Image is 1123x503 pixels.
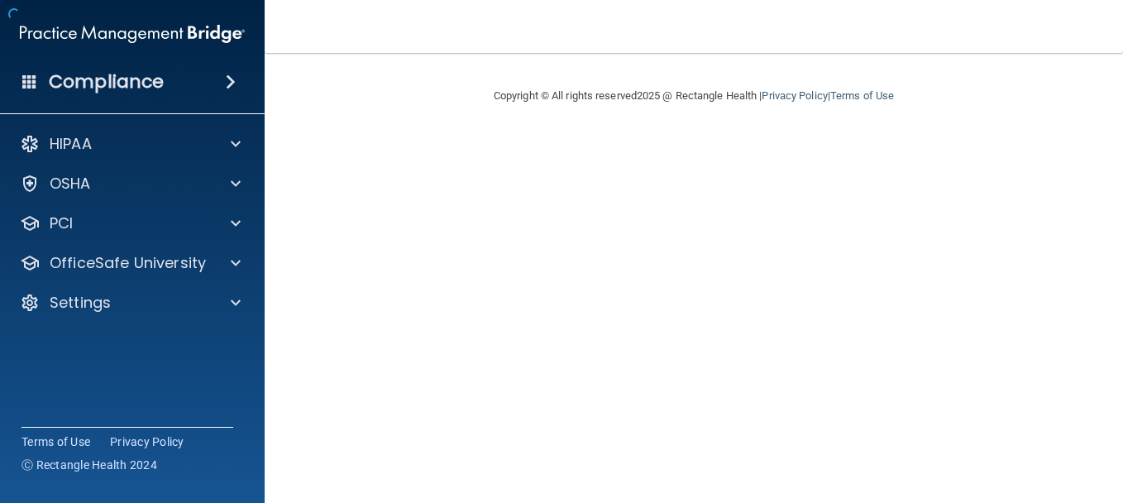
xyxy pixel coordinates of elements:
p: PCI [50,213,73,233]
a: OSHA [20,174,241,194]
span: Ⓒ Rectangle Health 2024 [22,457,157,473]
h4: Compliance [49,70,164,93]
p: OSHA [50,174,91,194]
a: Privacy Policy [110,434,184,450]
p: Settings [50,293,111,313]
p: HIPAA [50,134,92,154]
a: HIPAA [20,134,241,154]
a: Settings [20,293,241,313]
p: OfficeSafe University [50,253,206,273]
a: OfficeSafe University [20,253,241,273]
img: PMB logo [20,17,245,50]
a: Terms of Use [22,434,90,450]
a: Terms of Use [830,89,894,102]
a: PCI [20,213,241,233]
div: Copyright © All rights reserved 2025 @ Rectangle Health | | [392,69,996,122]
a: Privacy Policy [762,89,827,102]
